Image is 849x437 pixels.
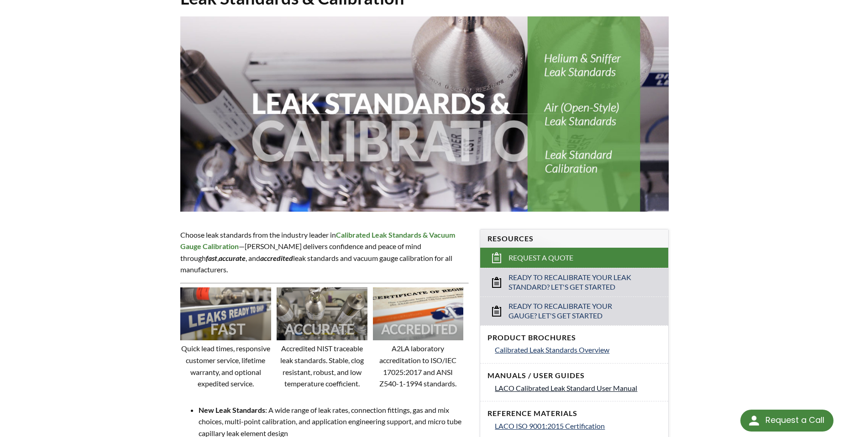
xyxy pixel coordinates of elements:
[487,234,661,244] h4: Resources
[277,287,367,340] img: Image showing the word ACCURATE overlaid on it
[495,421,605,430] span: LACO ISO 9001:2015 Certification
[508,302,641,321] span: Ready to Recalibrate Your Gauge? Let's Get Started
[508,273,641,292] span: Ready to Recalibrate Your Leak Standard? Let's Get Started
[199,406,265,414] strong: New Leak Standards
[487,333,661,343] h4: Product Brochures
[260,254,293,262] em: accredited
[180,343,271,389] p: Quick lead times, responsive customer service, lifetime warranty, and optional expedited service.
[495,345,609,354] span: Calibrated Leak Standards Overview
[480,248,668,268] a: Request a Quote
[747,413,761,428] img: round button
[487,371,661,380] h4: Manuals / User Guides
[765,410,824,431] div: Request a Call
[206,254,217,262] em: fast
[487,409,661,418] h4: Reference Materials
[373,343,464,389] p: A2LA laboratory accreditation to ISO/IEC 17025:2017 and ANSI Z540-1-1994 standards.
[373,287,464,340] img: Image showing the word ACCREDITED overlaid on it
[180,16,669,212] img: Leak Standards & Calibration header
[740,410,833,432] div: Request a Call
[277,343,367,389] p: Accredited NIST traceable leak standards. Stable, clog resistant, robust, and low temperature coe...
[495,344,661,356] a: Calibrated Leak Standards Overview
[480,297,668,325] a: Ready to Recalibrate Your Gauge? Let's Get Started
[495,382,661,394] a: LACO Calibrated Leak Standard User Manual
[508,253,573,263] span: Request a Quote
[495,384,637,392] span: LACO Calibrated Leak Standard User Manual
[480,268,668,297] a: Ready to Recalibrate Your Leak Standard? Let's Get Started
[180,287,271,340] img: Image showing the word FAST overlaid on it
[180,229,469,276] p: Choose leak standards from the industry leader in —[PERSON_NAME] delivers confidence and peace of...
[219,254,246,262] strong: accurate
[495,420,661,432] a: LACO ISO 9001:2015 Certification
